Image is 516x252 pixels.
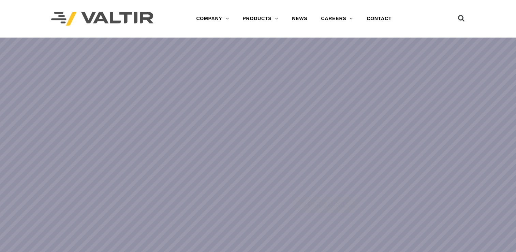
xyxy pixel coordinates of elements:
[360,12,398,26] a: CONTACT
[236,12,285,26] a: PRODUCTS
[51,12,153,26] img: Valtir
[292,196,359,213] a: LEARN MORE
[314,12,360,26] a: CAREERS
[189,12,236,26] a: COMPANY
[285,12,314,26] a: NEWS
